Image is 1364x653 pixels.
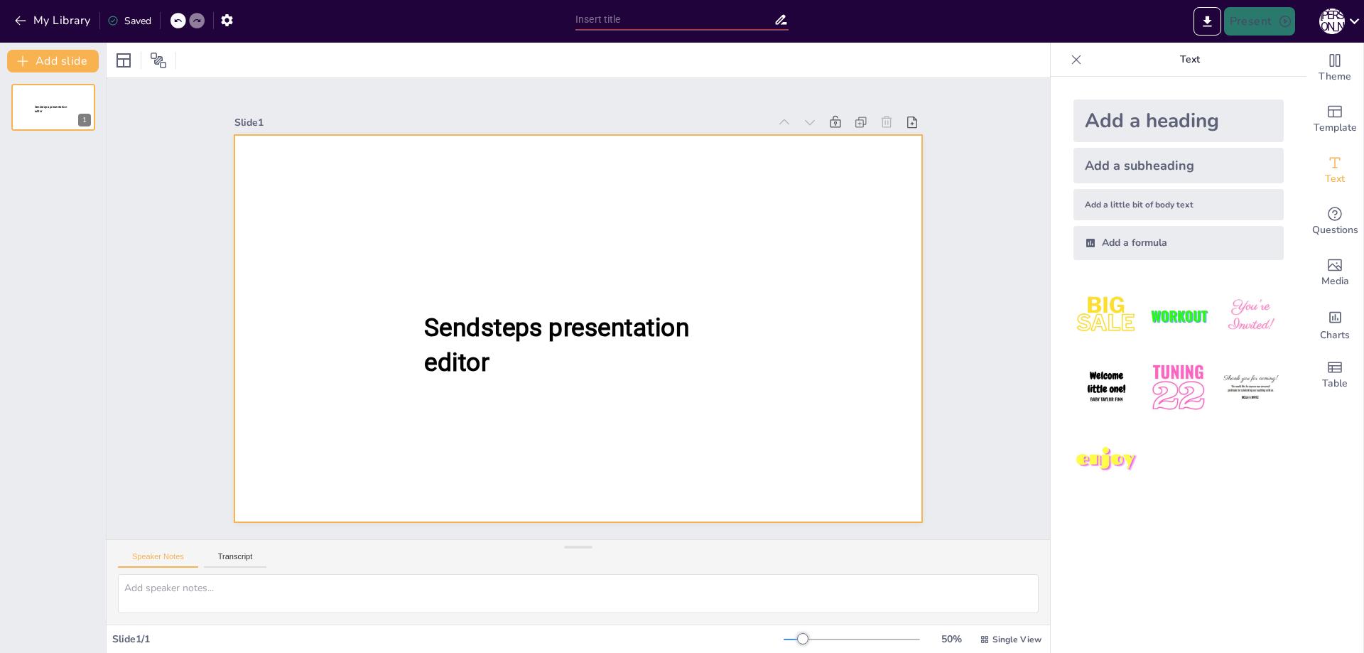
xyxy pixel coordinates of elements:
[107,14,151,28] div: Saved
[1073,355,1140,421] img: 4.jpeg
[11,9,97,32] button: My Library
[1319,7,1345,36] button: Д [PERSON_NAME]
[934,632,968,646] div: 50 %
[150,52,167,69] span: Position
[1073,189,1284,220] div: Add a little bit of body text
[424,313,689,377] span: Sendsteps presentation editor
[112,632,784,646] div: Slide 1 / 1
[1319,69,1351,85] span: Theme
[7,50,99,72] button: Add slide
[1306,247,1363,298] div: Add images, graphics, shapes or video
[1073,427,1140,493] img: 7.jpeg
[1073,283,1140,349] img: 1.jpeg
[1306,43,1363,94] div: Change the overall theme
[1312,222,1358,238] span: Questions
[1145,283,1211,349] img: 2.jpeg
[1224,7,1295,36] button: Present
[1321,274,1349,289] span: Media
[1306,298,1363,350] div: Add charts and graphs
[204,552,267,568] button: Transcript
[992,634,1041,645] span: Single View
[1325,171,1345,187] span: Text
[234,116,769,129] div: Slide 1
[1314,120,1357,136] span: Template
[1073,99,1284,142] div: Add a heading
[35,105,67,113] span: Sendsteps presentation editor
[1306,145,1363,196] div: Add text boxes
[1319,9,1345,34] div: Д [PERSON_NAME]
[78,114,91,126] div: 1
[1145,355,1211,421] img: 5.jpeg
[11,84,95,131] div: 1
[1306,94,1363,145] div: Add ready made slides
[1218,283,1284,349] img: 3.jpeg
[1218,355,1284,421] img: 6.jpeg
[1193,7,1221,36] button: Export to PowerPoint
[575,9,774,30] input: Insert title
[1320,328,1350,343] span: Charts
[1073,148,1284,183] div: Add a subheading
[1322,376,1348,392] span: Table
[112,49,135,72] div: Layout
[1306,350,1363,401] div: Add a table
[1306,196,1363,247] div: Get real-time input from your audience
[1073,226,1284,260] div: Add a formula
[1088,43,1292,77] p: Text
[118,552,198,568] button: Speaker Notes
